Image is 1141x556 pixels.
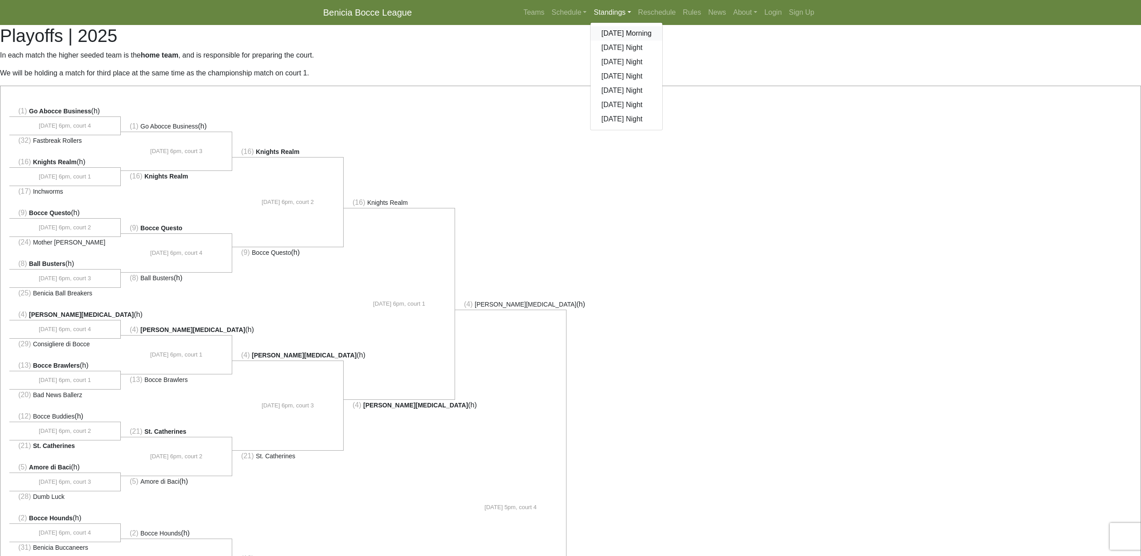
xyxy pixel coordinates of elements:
[252,352,357,359] span: [PERSON_NAME][MEDICAL_DATA]
[18,107,27,115] span: (1)
[29,311,134,318] span: [PERSON_NAME][MEDICAL_DATA]
[18,260,27,267] span: (8)
[33,158,77,166] span: Knights Realm
[33,442,75,449] span: St. Catherines
[140,326,245,333] span: [PERSON_NAME][MEDICAL_DATA]
[591,26,662,41] a: [DATE] Morning
[150,350,202,359] span: [DATE] 6pm, court 1
[679,4,705,21] a: Rules
[475,301,576,308] span: [PERSON_NAME][MEDICAL_DATA]
[18,463,27,471] span: (5)
[9,513,121,524] li: (h)
[39,223,91,232] span: [DATE] 6pm, court 2
[241,148,254,155] span: (16)
[367,199,408,206] span: Knights Realm
[590,22,663,130] div: Standings
[256,148,300,155] span: Knights Realm
[455,299,566,310] li: (h)
[9,309,121,320] li: (h)
[241,249,250,256] span: (9)
[9,462,121,473] li: (h)
[39,528,91,537] span: [DATE] 6pm, court 4
[130,172,142,180] span: (16)
[591,41,662,55] a: [DATE] Night
[464,300,473,308] span: (4)
[256,452,296,460] span: St. Catherines
[344,399,455,411] li: (h)
[33,362,80,369] span: Bocce Brawlers
[141,51,178,59] strong: home team
[9,207,121,219] li: (h)
[9,258,121,270] li: (h)
[591,69,662,83] a: [DATE] Night
[785,4,818,21] a: Sign Up
[373,299,425,308] span: [DATE] 6pm, court 1
[39,274,91,283] span: [DATE] 6pm, court 3
[635,4,680,21] a: Reschedule
[323,4,412,21] a: Benicia Bocce League
[705,4,730,21] a: News
[33,413,74,420] span: Bocce Buddies
[33,391,82,398] span: Bad News Ballerz
[18,209,27,216] span: (9)
[591,112,662,126] a: [DATE] Night
[150,249,202,257] span: [DATE] 6pm, court 4
[761,4,785,21] a: Login
[39,427,91,436] span: [DATE] 6pm, court 2
[150,147,202,156] span: [DATE] 6pm, court 3
[39,376,91,385] span: [DATE] 6pm, court 1
[232,247,344,258] li: (h)
[9,157,121,168] li: (h)
[18,289,31,297] span: (25)
[29,209,71,216] span: Bocce Questo
[241,351,250,359] span: (4)
[18,514,27,522] span: (2)
[18,442,31,449] span: (21)
[33,188,63,195] span: Inchworms
[121,272,232,283] li: (h)
[363,402,468,409] span: [PERSON_NAME][MEDICAL_DATA]
[18,412,31,420] span: (12)
[353,199,365,206] span: (16)
[9,411,121,422] li: (h)
[262,401,314,410] span: [DATE] 6pm, court 3
[18,187,31,195] span: (17)
[730,4,761,21] a: About
[9,360,121,371] li: (h)
[591,98,662,112] a: [DATE] Night
[18,311,27,318] span: (4)
[18,137,31,144] span: (32)
[150,452,202,461] span: [DATE] 6pm, court 2
[232,350,344,361] li: (h)
[130,477,139,485] span: (5)
[144,173,188,180] span: Knights Realm
[591,83,662,98] a: [DATE] Night
[29,464,71,471] span: Amore di Baci
[121,121,232,132] li: (h)
[130,529,139,537] span: (2)
[520,4,548,21] a: Teams
[121,324,232,336] li: (h)
[121,476,232,487] li: (h)
[140,224,182,232] span: Bocce Questo
[18,391,31,398] span: (20)
[18,544,31,551] span: (31)
[130,326,139,333] span: (4)
[39,477,91,486] span: [DATE] 6pm, court 3
[33,290,92,297] span: Benicia Ball Breakers
[29,515,73,522] span: Bocce Hounds
[130,274,139,282] span: (8)
[241,452,254,460] span: (21)
[29,260,66,267] span: Ball Busters
[18,493,31,500] span: (28)
[548,4,591,21] a: Schedule
[33,493,65,500] span: Dumb Luck
[121,528,232,539] li: (h)
[33,340,90,348] span: Consigliere di Bocce
[140,123,198,130] span: Go Abocce Business
[130,122,139,130] span: (1)
[18,340,31,348] span: (29)
[39,121,91,130] span: [DATE] 6pm, court 4
[262,198,314,207] span: [DATE] 6pm, court 2
[39,325,91,334] span: [DATE] 6pm, court 4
